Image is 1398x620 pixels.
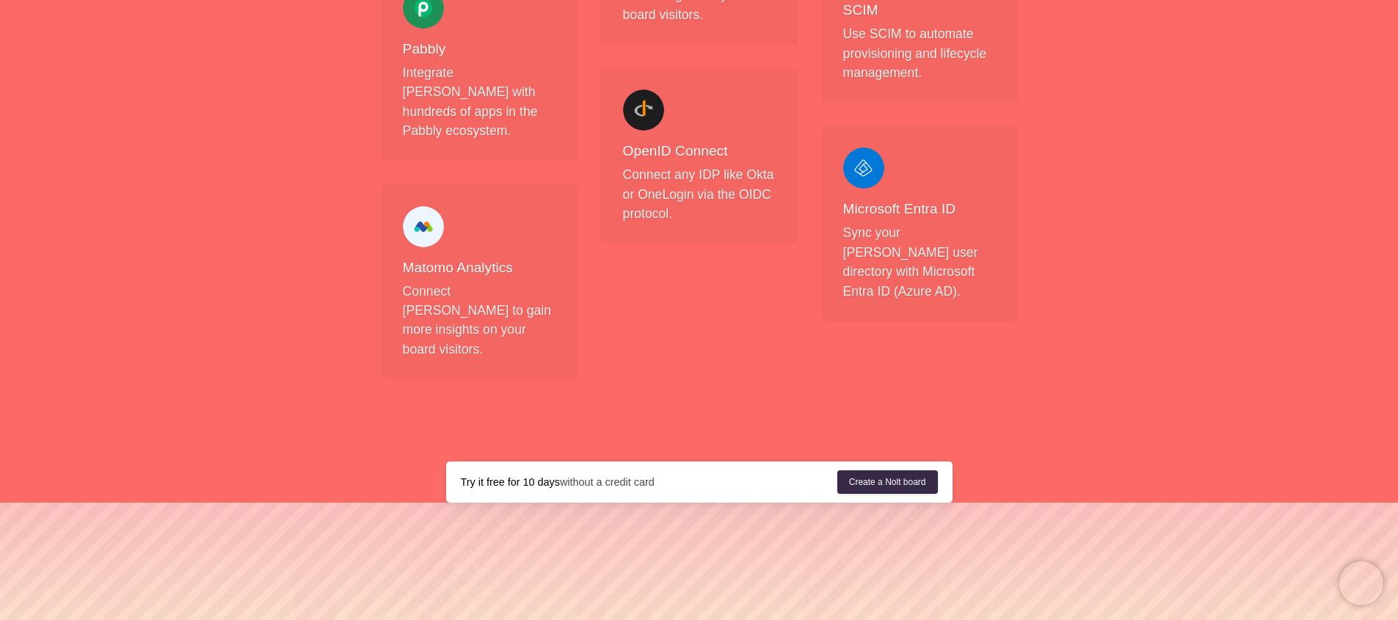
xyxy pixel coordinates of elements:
[403,282,556,360] p: Connect [PERSON_NAME] to gain more insights on your board visitors.
[843,223,996,301] p: Sync your [PERSON_NAME] user directory with Microsoft Entra ID (Azure AD).
[403,40,556,59] h4: Pabbly
[843,1,996,20] h4: SCIM
[461,476,560,488] strong: Try it free for 10 days
[843,200,996,219] h4: Microsoft Entra ID
[403,259,556,277] h4: Matomo Analytics
[623,165,776,223] p: Connect any IDP like Okta or OneLogin via the OIDC protocol.
[1339,561,1383,605] iframe: Chatra live chat
[403,63,556,141] p: Integrate [PERSON_NAME] with hundreds of apps in the Pabbly ecosystem.
[843,24,996,82] p: Use SCIM to automate provisioning and lifecycle management.
[461,475,837,489] div: without a credit card
[623,142,776,161] h4: OpenID Connect
[837,470,938,494] a: Create a Nolt board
